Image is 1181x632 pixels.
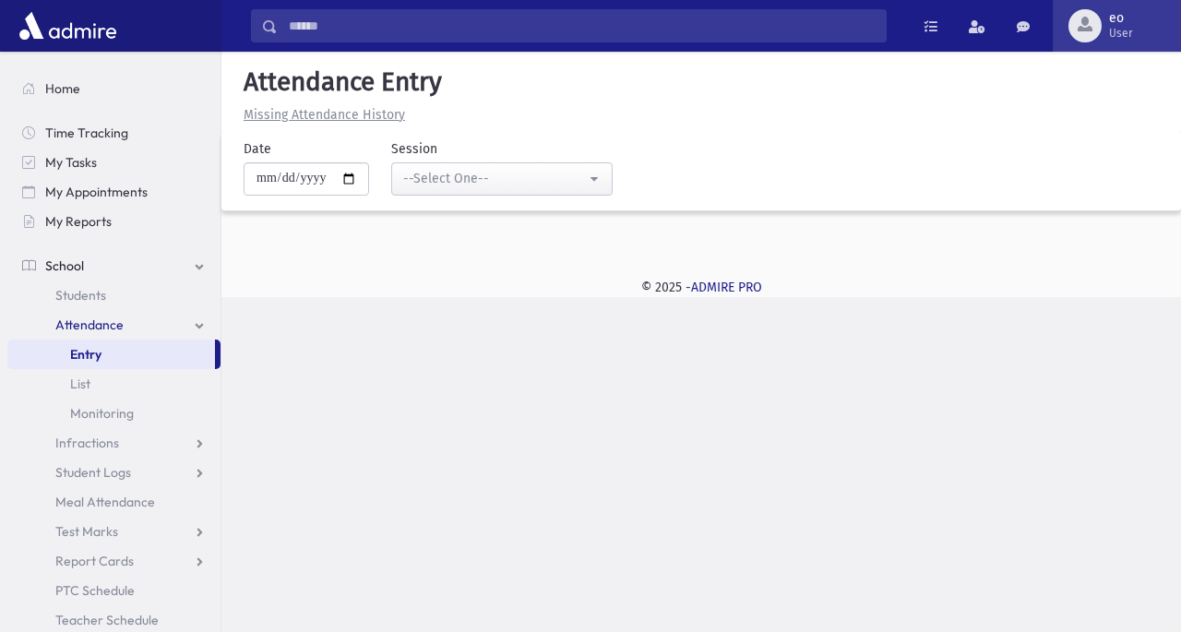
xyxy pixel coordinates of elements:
[236,107,405,123] a: Missing Attendance History
[45,80,80,97] span: Home
[55,582,135,599] span: PTC Schedule
[7,576,221,605] a: PTC Schedule
[244,107,405,123] u: Missing Attendance History
[45,125,128,141] span: Time Tracking
[55,612,159,628] span: Teacher Schedule
[55,464,131,481] span: Student Logs
[7,177,221,207] a: My Appointments
[45,257,84,274] span: School
[7,369,221,399] a: List
[45,184,148,200] span: My Appointments
[7,310,221,340] a: Attendance
[691,280,762,295] a: ADMIRE PRO
[1109,11,1133,26] span: eo
[1109,26,1133,41] span: User
[7,207,221,236] a: My Reports
[7,280,221,310] a: Students
[391,162,613,196] button: --Select One--
[7,399,221,428] a: Monitoring
[70,376,90,392] span: List
[7,458,221,487] a: Student Logs
[70,346,101,363] span: Entry
[7,74,221,103] a: Home
[278,9,886,42] input: Search
[7,428,221,458] a: Infractions
[45,213,112,230] span: My Reports
[7,487,221,517] a: Meal Attendance
[15,7,121,44] img: AdmirePro
[251,278,1151,297] div: © 2025 -
[55,287,106,304] span: Students
[55,494,155,510] span: Meal Attendance
[55,553,134,569] span: Report Cards
[45,154,97,171] span: My Tasks
[55,316,124,333] span: Attendance
[7,546,221,576] a: Report Cards
[236,66,1166,98] h5: Attendance Entry
[244,139,271,159] label: Date
[7,340,215,369] a: Entry
[391,139,437,159] label: Session
[55,523,118,540] span: Test Marks
[55,435,119,451] span: Infractions
[7,148,221,177] a: My Tasks
[7,118,221,148] a: Time Tracking
[403,169,586,188] div: --Select One--
[7,517,221,546] a: Test Marks
[70,405,134,422] span: Monitoring
[7,251,221,280] a: School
